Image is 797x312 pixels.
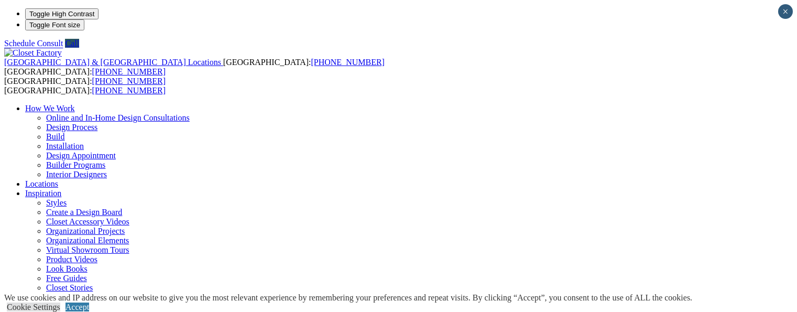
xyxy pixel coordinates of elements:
a: Create a Design Board [46,208,122,217]
a: Accept [65,303,89,311]
a: [PHONE_NUMBER] [311,58,384,67]
a: Product Videos [46,255,97,264]
a: Call [65,39,79,48]
a: Look Books [46,264,88,273]
a: Build [46,132,65,141]
a: [PHONE_NUMBER] [92,86,166,95]
a: [PHONE_NUMBER] [92,67,166,76]
a: Cookie Settings [7,303,60,311]
span: Toggle Font size [29,21,80,29]
a: [GEOGRAPHIC_DATA] & [GEOGRAPHIC_DATA] Locations [4,58,223,67]
a: Styles [46,198,67,207]
a: Installation [46,142,84,150]
span: [GEOGRAPHIC_DATA]: [GEOGRAPHIC_DATA]: [4,77,166,95]
a: Interior Designers [46,170,107,179]
a: Locations [25,179,58,188]
a: Closet Stories [46,283,93,292]
img: Closet Factory [4,48,62,58]
a: Organizational Projects [46,227,125,235]
a: Inspiration [25,189,61,198]
a: Design Process [46,123,97,132]
a: Free Guides [46,274,87,283]
a: Design Appointment [46,151,116,160]
span: [GEOGRAPHIC_DATA]: [GEOGRAPHIC_DATA]: [4,58,385,76]
a: How We Work [25,104,75,113]
a: Builder Programs [46,160,105,169]
div: We use cookies and IP address on our website to give you the most relevant experience by remember... [4,293,692,303]
span: Toggle High Contrast [29,10,94,18]
a: Online and In-Home Design Consultations [46,113,190,122]
button: Toggle High Contrast [25,8,99,19]
button: Close [778,4,793,19]
a: Virtual Showroom Tours [46,245,129,254]
a: [PHONE_NUMBER] [92,77,166,85]
button: Toggle Font size [25,19,84,30]
a: Schedule Consult [4,39,63,48]
span: [GEOGRAPHIC_DATA] & [GEOGRAPHIC_DATA] Locations [4,58,221,67]
a: Organizational Elements [46,236,129,245]
a: About [25,293,46,302]
a: Closet Accessory Videos [46,217,129,226]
